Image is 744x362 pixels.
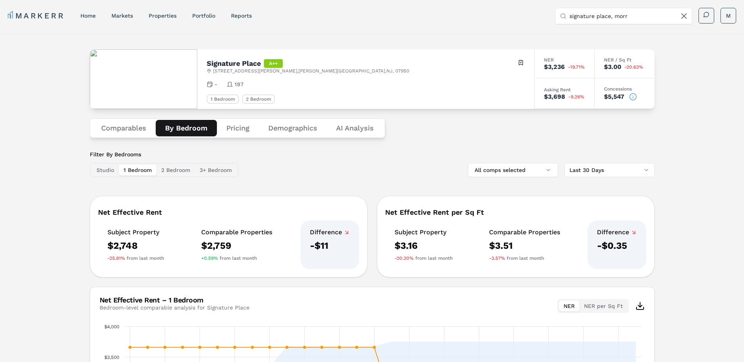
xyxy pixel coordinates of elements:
div: Net Effective Rent [98,209,359,216]
span: -9.26% [568,94,584,99]
path: Thursday, 7 Aug 2025, 3,657.443333333333. Signature Place - 1 Bedroom. [303,346,306,349]
button: 1 Bedroom [119,165,156,176]
div: Concessions [604,87,645,91]
div: 1 Bedroom [207,94,239,104]
path: Saturday, 2 Aug 2025, 3,657.443333333333. Signature Place - 1 Bedroom. [216,346,219,349]
button: M [720,8,736,24]
span: -20.20% [395,255,414,261]
div: NER [544,58,585,62]
button: 3+ Bedroom [195,165,236,176]
path: Friday, 8 Aug 2025, 3,657.443333333333. Signature Place - 1 Bedroom. [320,346,323,349]
div: from last month [489,255,560,261]
div: Difference [597,228,637,236]
div: $2,759 [201,239,272,252]
button: Studio [92,165,119,176]
div: Net Effective Rent – 1 Bedroom [100,297,249,304]
span: 197 [235,80,244,88]
label: Filter By Bedrooms [90,150,238,158]
span: M [726,12,731,20]
span: -25.81% [107,255,125,261]
button: By Bedroom [156,120,217,136]
div: $3,698 [544,94,565,100]
span: +0.59% [201,255,218,261]
path: Saturday, 9 Aug 2025, 3,657.443333333333. Signature Place - 1 Bedroom. [338,346,341,349]
text: $3,500 [104,355,119,360]
div: Asking Rent [544,87,585,92]
div: from last month [395,255,453,261]
button: AI Analysis [327,120,383,136]
path: Tuesday, 29 Jul 2025, 3,657.443333333333. Signature Place - 1 Bedroom. [146,346,149,349]
div: Subject Property [107,228,164,236]
div: $3.16 [395,239,453,252]
text: $4,000 [104,324,119,329]
a: reports [231,13,252,19]
button: NER per Sq Ft [579,300,628,311]
div: from last month [107,255,164,261]
h2: Signature Place [207,60,261,67]
button: NER [559,300,579,311]
button: 2 Bedroom [156,165,195,176]
div: $3,236 [544,64,565,70]
button: Comparables [92,120,156,136]
div: A++ [264,59,283,68]
div: 2 Bedroom [242,94,275,104]
button: All comps selected [468,163,558,177]
input: Search by MSA, ZIP, Property Name, or Address [569,8,687,24]
path: Thursday, 31 Jul 2025, 3,657.443333333333. Signature Place - 1 Bedroom. [181,346,184,349]
div: Net Effective Rent per Sq Ft [385,209,646,216]
div: $3.00 [604,64,621,70]
div: $2,748 [107,239,164,252]
path: Tuesday, 5 Aug 2025, 3,657.443333333333. Signature Place - 1 Bedroom. [268,346,271,349]
path: Monday, 4 Aug 2025, 3,657.443333333333. Signature Place - 1 Bedroom. [251,346,254,349]
path: Monday, 11 Aug 2025, 3,657.443333333333. Signature Place - 1 Bedroom. [373,346,376,349]
div: $3.51 [489,239,560,252]
div: Comparable Properties [489,228,560,236]
a: properties [149,13,176,19]
a: home [80,13,96,19]
div: Bedroom-level comparable analysis for Signature Place [100,304,249,311]
span: - [215,80,217,88]
path: Monday, 28 Jul 2025, 3,657.443333333333. Signature Place - 1 Bedroom. [128,346,131,349]
path: Sunday, 10 Aug 2025, 3,657.443333333333. Signature Place - 1 Bedroom. [355,346,358,349]
div: $5,547 [604,94,624,100]
div: from last month [201,255,272,261]
path: Friday, 1 Aug 2025, 3,657.443333333333. Signature Place - 1 Bedroom. [198,346,201,349]
span: -20.63% [624,65,643,69]
a: MARKERR [8,10,65,21]
path: Wednesday, 30 Jul 2025, 3,657.443333333333. Signature Place - 1 Bedroom. [163,346,166,349]
div: -$0.35 [597,239,637,252]
span: -19.71% [568,65,585,69]
span: [STREET_ADDRESS][PERSON_NAME] , [PERSON_NAME][GEOGRAPHIC_DATA] , NJ , 07950 [213,68,409,74]
a: Portfolio [192,13,215,19]
a: markets [111,13,133,19]
div: Subject Property [395,228,453,236]
span: -3.57% [489,255,505,261]
path: Sunday, 3 Aug 2025, 3,657.443333333333. Signature Place - 1 Bedroom. [233,346,236,349]
div: Comparable Properties [201,228,272,236]
div: -$11 [310,239,350,252]
div: NER / Sq Ft [604,58,645,62]
path: Wednesday, 6 Aug 2025, 3,657.443333333333. Signature Place - 1 Bedroom. [285,346,288,349]
button: Pricing [217,120,259,136]
button: Demographics [259,120,327,136]
div: Difference [310,228,350,236]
